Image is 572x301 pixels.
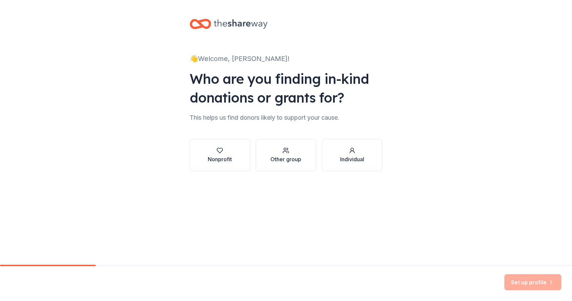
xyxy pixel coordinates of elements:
[190,139,250,171] button: Nonprofit
[190,53,383,64] div: 👋 Welcome, [PERSON_NAME]!
[322,139,382,171] button: Individual
[256,139,316,171] button: Other group
[190,112,383,123] div: This helps us find donors likely to support your cause.
[190,69,383,107] div: Who are you finding in-kind donations or grants for?
[208,155,232,163] div: Nonprofit
[270,155,301,163] div: Other group
[340,155,364,163] div: Individual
